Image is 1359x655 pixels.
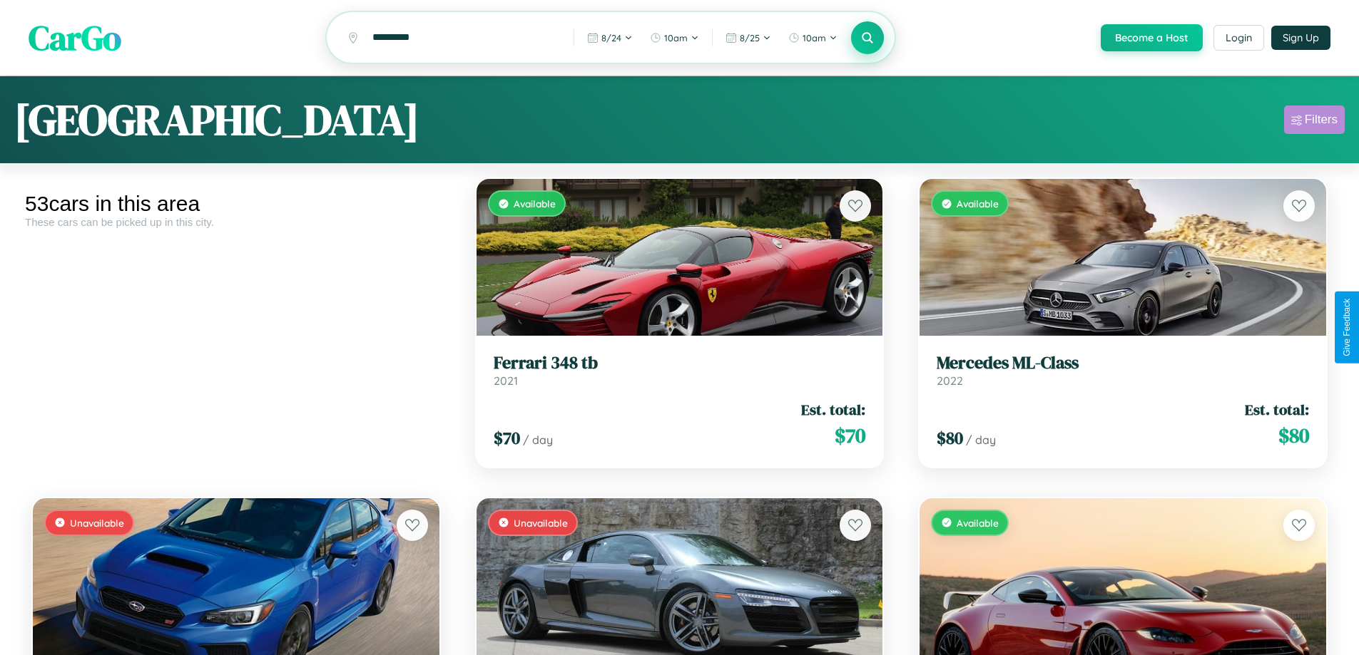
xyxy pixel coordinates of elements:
span: $ 70 [494,426,520,450]
span: 10am [664,32,688,43]
button: Become a Host [1101,24,1203,51]
span: $ 70 [835,421,865,450]
button: Login [1213,25,1264,51]
h3: Ferrari 348 tb [494,353,866,373]
span: $ 80 [1278,421,1309,450]
a: Ferrari 348 tb2021 [494,353,866,388]
span: $ 80 [937,426,963,450]
a: Mercedes ML-Class2022 [937,353,1309,388]
span: 8 / 24 [601,32,621,43]
button: 10am [643,26,706,49]
div: Filters [1305,113,1338,127]
div: Give Feedback [1342,299,1352,356]
button: Filters [1284,105,1345,134]
span: Est. total: [801,399,865,420]
span: CarGo [29,14,121,61]
span: Unavailable [70,517,124,529]
span: 8 / 25 [740,32,760,43]
span: Unavailable [514,517,568,529]
h1: [GEOGRAPHIC_DATA] [14,91,419,149]
span: 2021 [494,373,518,388]
span: Available [957,517,999,529]
span: Est. total: [1245,399,1309,420]
button: 10am [781,26,845,49]
span: 2022 [937,373,963,388]
span: / day [966,433,996,447]
span: / day [523,433,553,447]
span: Available [957,197,999,210]
div: These cars can be picked up in this city. [25,216,447,228]
span: Available [514,197,556,210]
span: 10am [803,32,826,43]
div: 53 cars in this area [25,192,447,216]
button: 8/24 [580,26,640,49]
h3: Mercedes ML-Class [937,353,1309,373]
button: 8/25 [718,26,778,49]
button: Sign Up [1271,26,1330,50]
